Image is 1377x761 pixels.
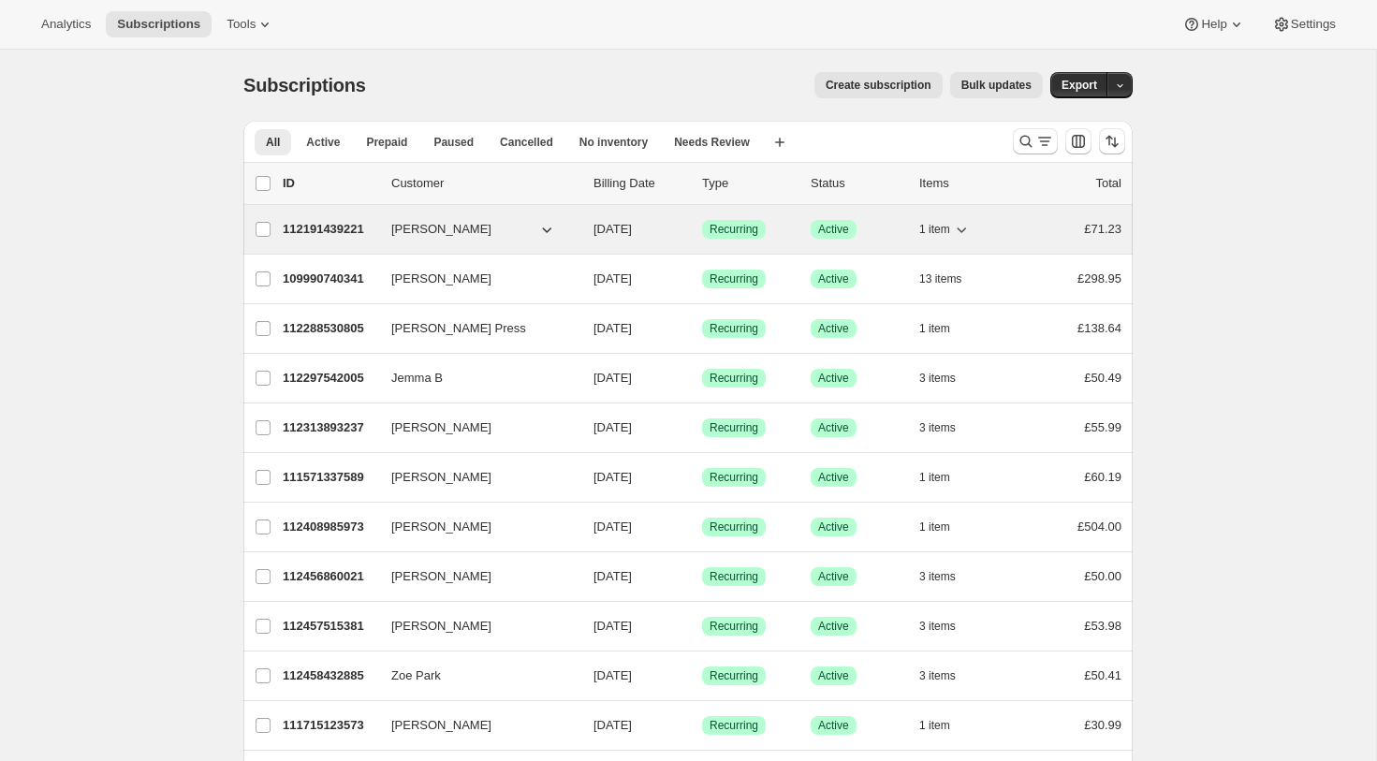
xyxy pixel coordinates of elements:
[306,135,340,150] span: Active
[818,371,849,386] span: Active
[380,264,567,294] button: [PERSON_NAME]
[593,371,632,385] span: [DATE]
[710,470,758,485] span: Recurring
[283,617,376,636] p: 112457515381
[765,129,795,155] button: Create new view
[283,319,376,338] p: 112288530805
[919,216,971,242] button: 1 item
[919,315,971,342] button: 1 item
[593,569,632,583] span: [DATE]
[1013,128,1058,154] button: Search and filter results
[814,72,943,98] button: Create subscription
[1084,619,1121,633] span: £53.98
[380,512,567,542] button: [PERSON_NAME]
[266,135,280,150] span: All
[380,314,567,344] button: [PERSON_NAME] Press
[919,470,950,485] span: 1 item
[919,668,956,683] span: 3 items
[227,17,256,32] span: Tools
[283,518,376,536] p: 112408985973
[380,363,567,393] button: Jemma B
[1050,72,1108,98] button: Export
[1291,17,1336,32] span: Settings
[818,222,849,237] span: Active
[818,569,849,584] span: Active
[391,220,491,239] span: [PERSON_NAME]
[391,418,491,437] span: [PERSON_NAME]
[283,216,1121,242] div: 112191439221[PERSON_NAME][DATE]SuccessRecurringSuccessActive1 item£71.23
[593,174,687,193] p: Billing Date
[1171,11,1256,37] button: Help
[283,270,376,288] p: 109990740341
[283,464,1121,490] div: 111571337589[PERSON_NAME][DATE]SuccessRecurringSuccessActive1 item£60.19
[1084,718,1121,732] span: £30.99
[593,718,632,732] span: [DATE]
[283,563,1121,590] div: 112456860021[PERSON_NAME][DATE]SuccessRecurringSuccessActive3 items£50.00
[919,613,976,639] button: 3 items
[433,135,474,150] span: Paused
[919,718,950,733] span: 1 item
[593,271,632,285] span: [DATE]
[1077,271,1121,285] span: £298.95
[593,668,632,682] span: [DATE]
[380,661,567,691] button: Zoe Park
[391,666,441,685] span: Zoe Park
[500,135,553,150] span: Cancelled
[380,710,567,740] button: [PERSON_NAME]
[811,174,904,193] p: Status
[919,174,1013,193] div: Items
[710,619,758,634] span: Recurring
[950,72,1043,98] button: Bulk updates
[1099,128,1125,154] button: Sort the results
[41,17,91,32] span: Analytics
[283,663,1121,689] div: 112458432885Zoe Park[DATE]SuccessRecurringSuccessActive3 items£50.41
[283,266,1121,292] div: 109990740341[PERSON_NAME][DATE]SuccessRecurringSuccessActive13 items£298.95
[919,271,961,286] span: 13 items
[593,321,632,335] span: [DATE]
[919,420,956,435] span: 3 items
[283,418,376,437] p: 112313893237
[710,321,758,336] span: Recurring
[283,712,1121,739] div: 111715123573[PERSON_NAME][DATE]SuccessRecurringSuccessActive1 item£30.99
[710,371,758,386] span: Recurring
[593,420,632,434] span: [DATE]
[818,420,849,435] span: Active
[919,266,982,292] button: 13 items
[283,613,1121,639] div: 112457515381[PERSON_NAME][DATE]SuccessRecurringSuccessActive3 items£53.98
[919,365,976,391] button: 3 items
[283,315,1121,342] div: 112288530805[PERSON_NAME] Press[DATE]SuccessRecurringSuccessActive1 item£138.64
[30,11,102,37] button: Analytics
[391,468,491,487] span: [PERSON_NAME]
[593,520,632,534] span: [DATE]
[283,174,376,193] p: ID
[1084,371,1121,385] span: £50.49
[391,369,443,388] span: Jemma B
[579,135,648,150] span: No inventory
[1084,470,1121,484] span: £60.19
[1201,17,1226,32] span: Help
[283,567,376,586] p: 112456860021
[1084,668,1121,682] span: £50.41
[818,520,849,534] span: Active
[243,75,366,95] span: Subscriptions
[283,415,1121,441] div: 112313893237[PERSON_NAME][DATE]SuccessRecurringSuccessActive3 items£55.99
[710,271,758,286] span: Recurring
[919,222,950,237] span: 1 item
[818,718,849,733] span: Active
[283,369,376,388] p: 112297542005
[283,716,376,735] p: 111715123573
[919,563,976,590] button: 3 items
[1077,520,1121,534] span: £504.00
[1084,569,1121,583] span: £50.00
[391,518,491,536] span: [PERSON_NAME]
[593,470,632,484] span: [DATE]
[919,712,971,739] button: 1 item
[919,321,950,336] span: 1 item
[919,371,956,386] span: 3 items
[710,569,758,584] span: Recurring
[1062,78,1097,93] span: Export
[919,663,976,689] button: 3 items
[1084,420,1121,434] span: £55.99
[919,415,976,441] button: 3 items
[380,413,567,443] button: [PERSON_NAME]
